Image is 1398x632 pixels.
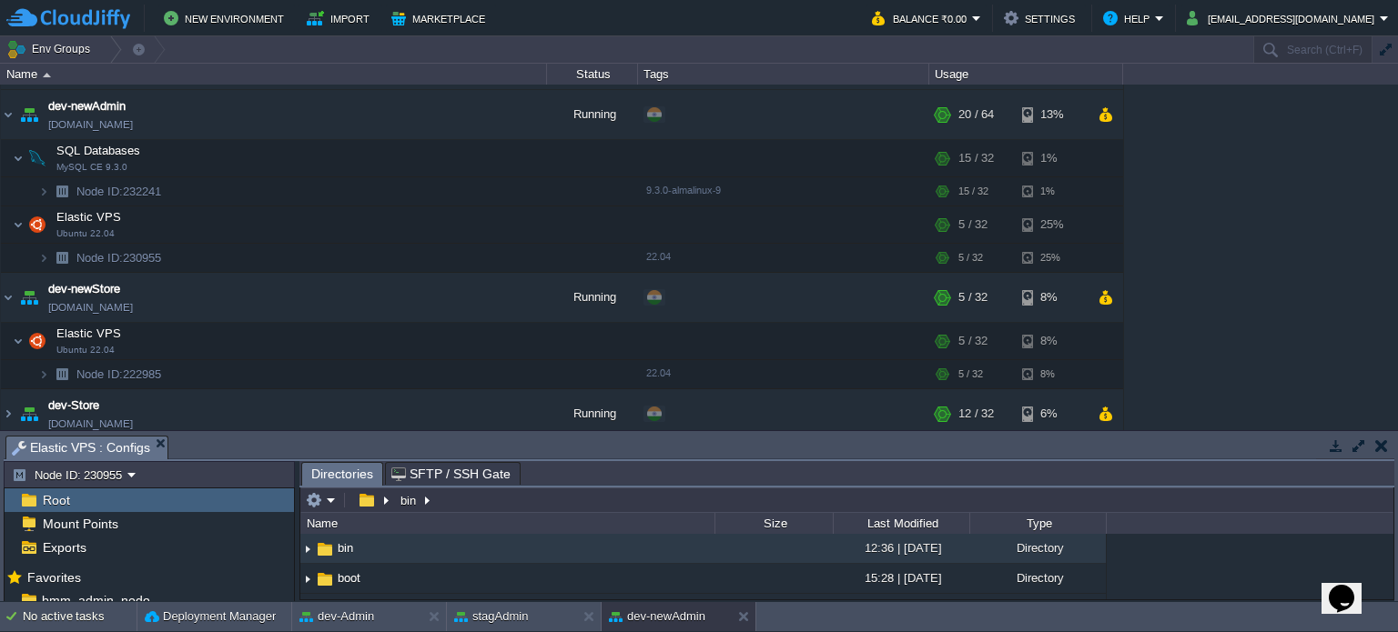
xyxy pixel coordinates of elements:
button: Deployment Manager [145,607,276,626]
span: 22.04 [646,367,671,378]
span: Node ID: [76,251,123,265]
button: dev-Admin [299,607,374,626]
button: Node ID: 230955 [12,466,127,483]
span: 232241 [75,184,164,199]
a: dev-newAdmin [48,97,126,115]
img: AMDAwAAAACH5BAEAAAAALAAAAAABAAEAAAICRAEAOw== [25,323,50,359]
div: Last Modified [835,513,969,534]
div: 12 / 32 [958,389,994,438]
div: 6% [1022,389,1081,438]
span: SQL Databases [55,143,143,158]
button: Help [1103,7,1155,29]
span: MySQL CE 9.3.0 [56,162,127,173]
div: 1% [1022,140,1081,176]
img: AMDAwAAAACH5BAEAAAAALAAAAAABAAEAAAICRAEAOw== [1,90,15,139]
img: AMDAwAAAACH5BAEAAAAALAAAAAABAAEAAAICRAEAOw== [16,90,42,139]
span: Directories [311,463,373,486]
button: dev-newAdmin [609,607,705,626]
span: 230955 [75,250,164,266]
button: bin [398,492,420,508]
a: dev-newStore [48,280,120,298]
img: AMDAwAAAACH5BAEAAAAALAAAAAABAAEAAAICRAEAOw== [315,539,335,559]
div: Tags [639,64,928,85]
button: [EMAIL_ADDRESS][DOMAIN_NAME] [1187,7,1380,29]
img: AMDAwAAAACH5BAEAAAAALAAAAAABAAEAAAICRAEAOw== [13,323,24,359]
div: 8% [1022,360,1081,388]
div: 5 / 32 [958,206,988,243]
div: 25% [1022,244,1081,272]
button: Marketplace [391,7,491,29]
div: 8% [1022,273,1081,322]
img: AMDAwAAAACH5BAEAAAAALAAAAAABAAEAAAICRAEAOw== [300,565,315,593]
img: AMDAwAAAACH5BAEAAAAALAAAAAABAAEAAAICRAEAOw== [13,206,24,243]
img: AMDAwAAAACH5BAEAAAAALAAAAAABAAEAAAICRAEAOw== [13,140,24,176]
span: Elastic VPS [55,326,124,341]
span: SFTP / SSH Gate [391,463,511,485]
button: Balance ₹0.00 [872,7,972,29]
div: 1% [1022,177,1081,206]
div: 5 / 32 [958,360,983,388]
img: AMDAwAAAACH5BAEAAAAALAAAAAABAAEAAAICRAEAOw== [25,206,50,243]
div: 5 / 32 [958,323,988,359]
div: 15:28 | [DATE] [833,564,969,592]
img: AMDAwAAAACH5BAEAAAAALAAAAAABAAEAAAICRAEAOw== [43,73,51,77]
img: AMDAwAAAACH5BAEAAAAALAAAAAABAAEAAAICRAEAOw== [49,360,75,388]
div: 5 / 32 [958,273,988,322]
div: Directory [969,594,1106,622]
span: Ubuntu 22.04 [56,228,115,239]
div: 18:07 | [DATE] [833,594,969,622]
img: AMDAwAAAACH5BAEAAAAALAAAAAABAAEAAAICRAEAOw== [16,389,42,438]
a: Elastic VPSUbuntu 22.04 [55,326,124,340]
img: AMDAwAAAACH5BAEAAAAALAAAAAABAAEAAAICRAEAOw== [49,244,75,272]
a: dev-Store [48,396,99,415]
img: AMDAwAAAACH5BAEAAAAALAAAAAABAAEAAAICRAEAOw== [49,177,75,206]
div: 15 / 32 [958,140,994,176]
div: Name [302,513,714,534]
div: 15 / 32 [958,177,988,206]
a: Node ID:232241 [75,184,164,199]
div: Directory [969,534,1106,562]
span: Mount Points [39,516,121,532]
div: No active tasks [23,602,137,631]
span: boot [335,570,363,586]
span: [DOMAIN_NAME] [48,115,133,134]
div: 12:36 | [DATE] [833,534,969,562]
div: Usage [930,64,1122,85]
img: AMDAwAAAACH5BAEAAAAALAAAAAABAAEAAAICRAEAOw== [16,273,42,322]
a: bin [335,540,356,556]
a: Root [39,492,73,508]
div: 8% [1022,323,1081,359]
a: Favorites [24,570,84,585]
button: stagAdmin [454,607,528,626]
div: 13% [1022,90,1081,139]
img: AMDAwAAAACH5BAEAAAAALAAAAAABAAEAAAICRAEAOw== [38,177,49,206]
img: AMDAwAAAACH5BAEAAAAALAAAAAABAAEAAAICRAEAOw== [1,273,15,322]
div: Running [547,273,638,322]
span: 222985 [75,366,164,382]
img: AMDAwAAAACH5BAEAAAAALAAAAAABAAEAAAICRAEAOw== [25,140,50,176]
div: Directory [969,564,1106,592]
a: Exports [39,539,89,556]
a: bmm_admin_node [38,592,153,608]
img: AMDAwAAAACH5BAEAAAAALAAAAAABAAEAAAICRAEAOw== [1,389,15,438]
div: Type [971,513,1106,534]
div: Status [548,64,637,85]
button: Settings [1004,7,1080,29]
img: AMDAwAAAACH5BAEAAAAALAAAAAABAAEAAAICRAEAOw== [315,569,335,589]
img: CloudJiffy [6,7,130,30]
input: Click to enter the path [300,487,1393,513]
div: Running [547,90,638,139]
a: Elastic VPSUbuntu 22.04 [55,210,124,224]
span: Node ID: [76,367,123,381]
a: SQL DatabasesMySQL CE 9.3.0 [55,144,143,157]
img: AMDAwAAAACH5BAEAAAAALAAAAAABAAEAAAICRAEAOw== [38,360,49,388]
img: AMDAwAAAACH5BAEAAAAALAAAAAABAAEAAAICRAEAOw== [315,599,335,619]
button: New Environment [164,7,289,29]
button: Import [307,7,375,29]
img: AMDAwAAAACH5BAEAAAAALAAAAAABAAEAAAICRAEAOw== [38,244,49,272]
span: Elastic VPS : Configs [12,436,150,459]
